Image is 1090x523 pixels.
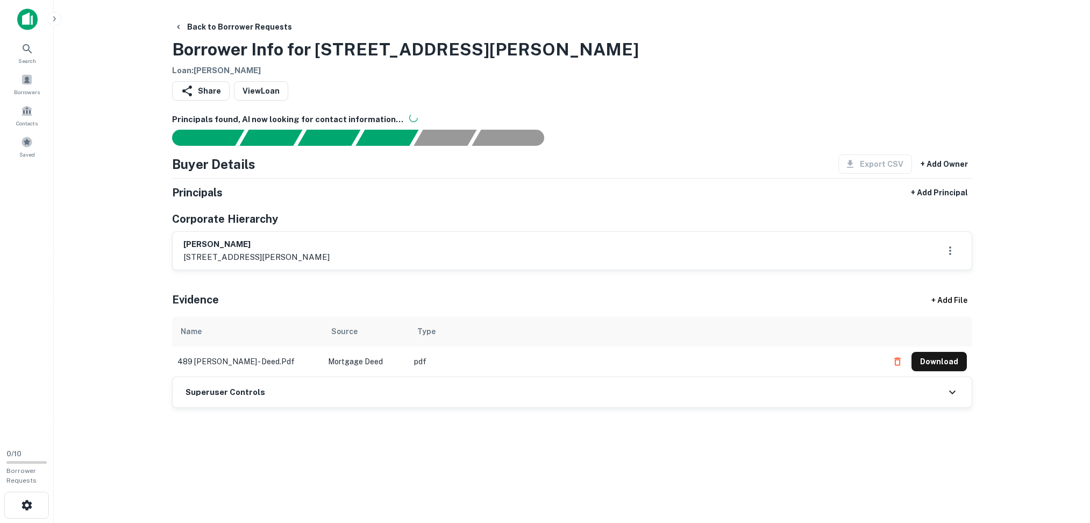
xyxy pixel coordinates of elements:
[417,325,436,338] div: Type
[6,450,22,458] span: 0 / 10
[172,37,639,62] h3: Borrower Info for [STREET_ADDRESS][PERSON_NAME]
[3,132,51,161] a: Saved
[16,119,38,128] span: Contacts
[170,17,296,37] button: Back to Borrower Requests
[172,154,255,174] h4: Buyer Details
[323,316,409,347] th: Source
[172,185,223,201] h5: Principals
[907,183,972,202] button: + Add Principal
[323,347,409,377] td: Mortgage Deed
[472,130,557,146] div: AI fulfillment process complete.
[331,325,358,338] div: Source
[6,467,37,484] span: Borrower Requests
[181,325,202,338] div: Name
[17,9,38,30] img: capitalize-icon.png
[3,101,51,130] a: Contacts
[172,316,323,347] th: Name
[3,38,51,67] a: Search
[409,347,882,377] td: pdf
[183,251,330,264] p: [STREET_ADDRESS][PERSON_NAME]
[916,154,972,174] button: + Add Owner
[414,130,476,146] div: Principals found, still searching for contact information. This may take time...
[234,81,288,101] a: ViewLoan
[172,65,639,77] h6: Loan : [PERSON_NAME]
[172,316,972,377] div: scrollable content
[172,81,230,101] button: Share
[14,88,40,96] span: Borrowers
[1036,437,1090,489] iframe: Chat Widget
[183,238,330,251] h6: [PERSON_NAME]
[355,130,418,146] div: Principals found, AI now looking for contact information...
[3,69,51,98] a: Borrowers
[159,130,240,146] div: Sending borrower request to AI...
[239,130,302,146] div: Your request is received and processing...
[186,386,265,399] h6: Superuser Controls
[172,292,219,308] h5: Evidence
[888,353,907,370] button: Delete file
[297,130,360,146] div: Documents found, AI parsing details...
[912,291,987,310] div: + Add File
[172,347,323,377] td: 489 [PERSON_NAME] - deed.pdf
[172,114,972,126] h6: Principals found, AI now looking for contact information...
[18,56,36,65] span: Search
[19,150,35,159] span: Saved
[409,316,882,347] th: Type
[911,352,967,371] button: Download
[172,211,278,227] h5: Corporate Hierarchy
